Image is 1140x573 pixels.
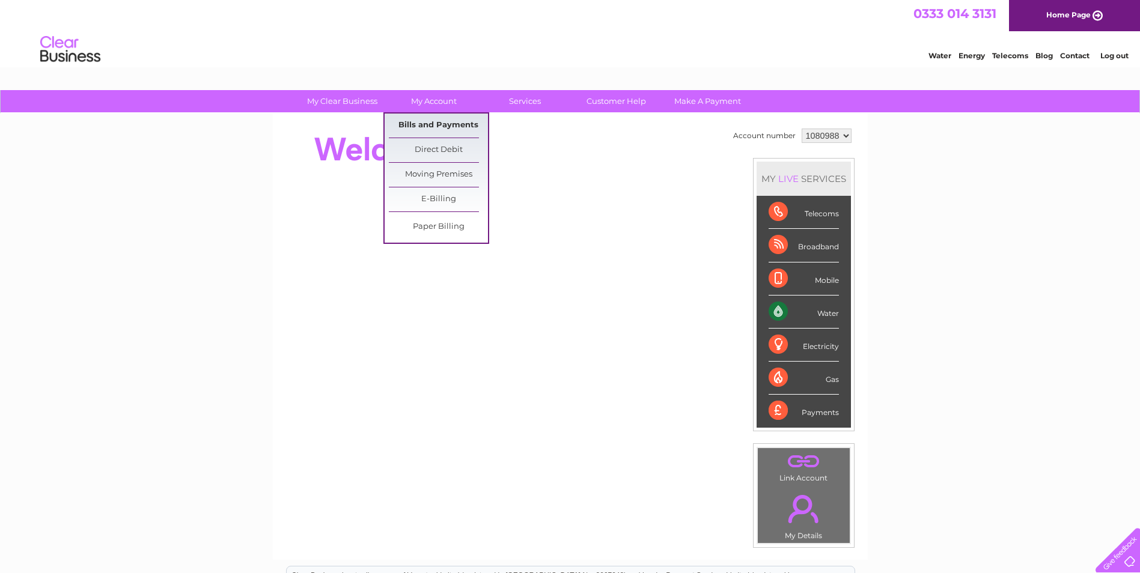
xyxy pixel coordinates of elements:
[389,138,488,162] a: Direct Debit
[769,196,839,229] div: Telecoms
[761,451,847,472] a: .
[776,173,801,184] div: LIVE
[40,31,101,68] img: logo.png
[730,126,799,146] td: Account number
[761,488,847,530] a: .
[757,162,851,196] div: MY SERVICES
[389,163,488,187] a: Moving Premises
[959,51,985,60] a: Energy
[928,51,951,60] a: Water
[293,90,392,112] a: My Clear Business
[769,395,839,427] div: Payments
[769,262,839,296] div: Mobile
[769,296,839,329] div: Water
[1100,51,1129,60] a: Log out
[992,51,1028,60] a: Telecoms
[384,90,483,112] a: My Account
[757,485,850,544] td: My Details
[658,90,757,112] a: Make A Payment
[913,6,996,21] a: 0333 014 3131
[389,187,488,211] a: E-Billing
[769,229,839,262] div: Broadband
[389,114,488,138] a: Bills and Payments
[287,7,855,58] div: Clear Business is a trading name of Verastar Limited (registered in [GEOGRAPHIC_DATA] No. 3667643...
[757,447,850,485] td: Link Account
[475,90,575,112] a: Services
[769,329,839,362] div: Electricity
[1035,51,1053,60] a: Blog
[1060,51,1090,60] a: Contact
[389,215,488,239] a: Paper Billing
[567,90,666,112] a: Customer Help
[769,362,839,395] div: Gas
